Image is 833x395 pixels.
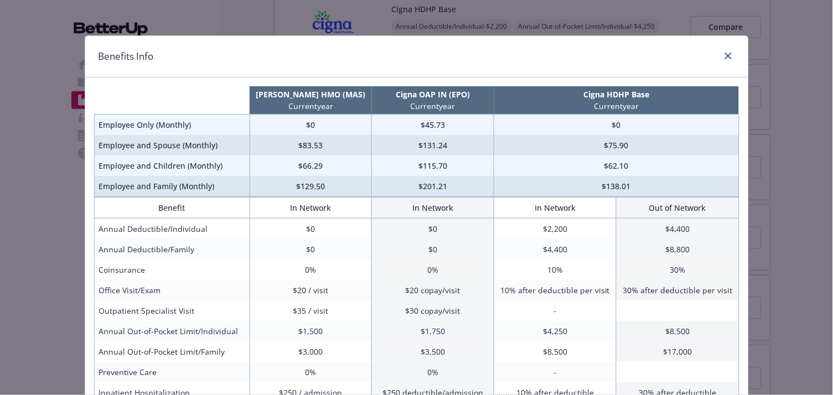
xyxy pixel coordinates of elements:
[617,280,739,300] td: 30% after deductible per visit
[94,321,250,341] td: Annual Out-of-Pocket Limit/Individual
[94,300,250,321] td: Outpatient Specialist Visit
[250,115,372,136] td: $0
[494,115,739,136] td: $0
[94,341,250,362] td: Annual Out-of-Pocket Limit/Family
[372,300,494,321] td: $30 copay/visit
[372,219,494,240] td: $0
[250,197,372,219] th: In Network
[374,89,492,100] p: Cigna OAP IN (EPO)
[617,239,739,259] td: $8,800
[94,259,250,280] td: Coinsurance
[252,100,370,112] p: Current year
[94,155,250,176] td: Employee and Children (Monthly)
[494,197,617,219] th: In Network
[372,135,494,155] td: $131.24
[372,115,494,136] td: $45.73
[372,321,494,341] td: $1,750
[250,300,372,321] td: $35 / visit
[94,362,250,382] td: Preventive Care
[722,49,735,63] a: close
[496,89,737,100] p: Cigna HDHP Base
[494,135,739,155] td: $75.90
[94,86,250,115] th: intentionally left blank
[250,362,372,382] td: 0%
[494,341,617,362] td: $8,500
[372,341,494,362] td: $3,500
[494,259,617,280] td: 10%
[94,239,250,259] td: Annual Deductible/Family
[617,197,739,219] th: Out of Network
[374,100,492,112] p: Current year
[94,135,250,155] td: Employee and Spouse (Monthly)
[250,280,372,300] td: $20 / visit
[250,135,372,155] td: $83.53
[250,259,372,280] td: 0%
[250,155,372,176] td: $66.29
[617,259,739,280] td: 30%
[372,259,494,280] td: 0%
[617,321,739,341] td: $8,500
[494,239,617,259] td: $4,400
[496,100,737,112] p: Current year
[494,176,739,197] td: $138.01
[372,155,494,176] td: $115.70
[250,341,372,362] td: $3,000
[250,219,372,240] td: $0
[617,341,739,362] td: $17,000
[617,219,739,240] td: $4,400
[372,280,494,300] td: $20 copay/visit
[494,321,617,341] td: $4,250
[372,362,494,382] td: 0%
[94,197,250,219] th: Benefit
[252,89,370,100] p: [PERSON_NAME] HMO (MAS)
[494,362,617,382] td: -
[372,197,494,219] th: In Network
[250,321,372,341] td: $1,500
[94,176,250,197] td: Employee and Family (Monthly)
[94,115,250,136] td: Employee Only (Monthly)
[372,239,494,259] td: $0
[250,176,372,197] td: $129.50
[99,49,154,64] h1: Benefits Info
[494,219,617,240] td: $2,200
[94,280,250,300] td: Office Visit/Exam
[372,176,494,197] td: $201.21
[250,239,372,259] td: $0
[494,280,617,300] td: 10% after deductible per visit
[494,300,617,321] td: -
[494,155,739,176] td: $62.10
[94,219,250,240] td: Annual Deductible/Individual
